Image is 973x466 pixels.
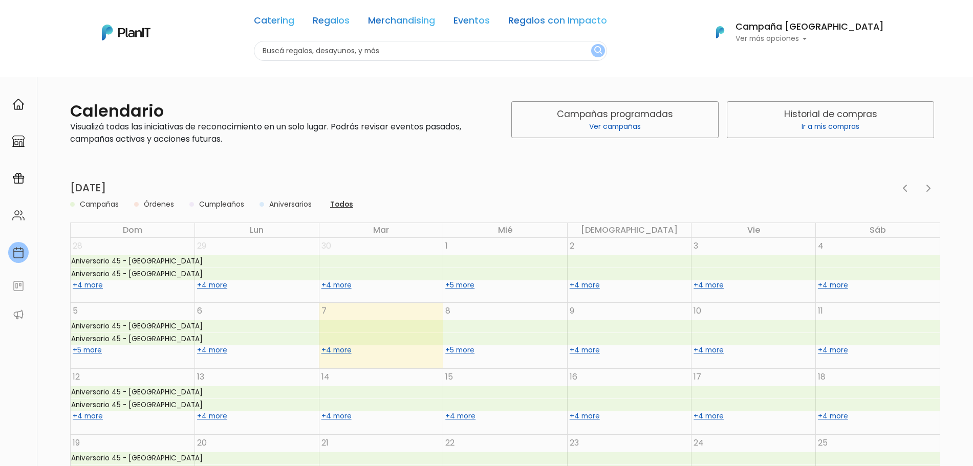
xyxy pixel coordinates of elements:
[313,16,350,29] a: Regalos
[72,281,104,290] a: Show 4 more events
[319,238,443,303] td: 30 de septiembre de 2025
[568,303,576,319] a: 9 de octubre de 2025
[568,238,576,254] a: 2 de octubre de 2025
[727,101,934,138] a: Historial de compras Ir a mis compras
[319,369,332,385] a: 14 de octubre de 2025
[444,346,475,355] a: Show 5 more events
[691,303,816,369] td: 10 de octubre de 2025
[12,98,25,110] img: home-e721727adea9d79c4d83392d1f703f7f8bce08238fde08b1acbfd93340b81755.svg
[12,247,25,259] img: calendar-87d922413cdce8b2cf7b7f5f62616a5cf9e4887200fb71536465627b3292af00.svg
[733,121,927,132] p: Ir a mis compras
[453,16,490,29] a: Eventos
[916,178,940,198] button: Next month
[320,346,353,355] a: Show 4 more events
[691,368,816,434] td: 17 de octubre de 2025
[71,303,80,319] a: 5 de octubre de 2025
[12,135,25,147] img: marketplace-4ceaa7011d94191e9ded77b95e3339b90024bf715f7c57f8cf31f2d8c509eaba.svg
[254,41,607,61] input: Buscá regalos, desayunos, y más
[511,101,719,138] a: Campañas programadas Ver campañas
[195,369,206,385] a: 13 de octubre de 2025
[691,303,703,319] a: 10 de octubre de 2025
[71,255,940,268] a: Aniversario 45 - [GEOGRAPHIC_DATA]
[691,238,700,254] a: 3 de octubre de 2025
[817,281,849,290] a: Show 4 more events
[817,346,849,355] a: Show 4 more events
[893,178,917,198] button: Previous month
[71,238,84,254] a: 28 de septiembre de 2025
[71,321,203,332] div: Aniversario 45 - [GEOGRAPHIC_DATA]
[568,369,579,385] a: 16 de octubre de 2025
[12,172,25,185] img: campaigns-02234683943229c281be62815700db0a1741e53638e28bf9629b52c665b00959.svg
[195,238,319,303] td: 29 de septiembre de 2025
[121,223,144,237] a: domingo
[319,368,443,434] td: 14 de octubre de 2025
[72,346,103,355] a: Show 5 more events
[195,303,204,319] a: 6 de octubre de 2025
[443,303,568,369] td: 8 de octubre de 2025
[816,435,830,451] a: 25 de octubre de 2025
[567,368,691,434] td: 16 de octubre de 2025
[71,400,203,411] div: Aniversario 45 - [GEOGRAPHIC_DATA]
[195,238,208,254] a: 29 de septiembre de 2025
[196,281,228,290] a: Show 4 more events
[196,198,247,210] button: Cumpleaños
[368,16,435,29] a: Merchandising
[12,280,25,292] img: feedback-78b5a0c8f98aac82b08bfc38622c3050aee476f2c9584af64705fc4e61158814.svg
[567,238,691,303] td: 2 de octubre de 2025
[444,281,475,290] a: Show 5 more events
[443,435,457,451] a: 22 de octubre de 2025
[71,238,195,303] td: 28 de septiembre de 2025
[868,223,888,237] a: sábado
[569,281,601,290] a: Show 4 more events
[248,223,266,237] a: lunes
[736,35,884,42] p: Ver más opciones
[443,303,452,319] a: 8 de octubre de 2025
[816,369,828,385] a: 18 de octubre de 2025
[196,412,228,421] a: Show 4 more events
[594,46,602,56] img: search_button-432b6d5273f82d61273b3651a40e1bd1b912527efae98b1b7a1b2c0702e16a8d.svg
[443,238,568,303] td: 1 de octubre de 2025
[443,369,455,385] a: 15 de octubre de 2025
[320,281,353,290] a: Show 4 more events
[71,386,940,398] a: Aniversario 45 - [GEOGRAPHIC_DATA]
[443,368,568,434] td: 15 de octubre de 2025
[518,121,712,132] p: Ver campañas
[327,198,356,210] button: Todos
[72,412,104,421] a: Show 4 more events
[817,412,849,421] a: Show 4 more events
[709,21,731,43] img: PlanIt Logo
[569,346,601,355] a: Show 4 more events
[71,333,940,345] a: Aniversario 45 - [GEOGRAPHIC_DATA]
[815,303,940,369] td: 11 de octubre de 2025
[691,369,703,385] a: 17 de octubre de 2025
[319,303,329,319] a: 7 de octubre de 2025
[266,198,315,210] button: Aniversarios
[71,387,203,398] div: Aniversario 45 - [GEOGRAPHIC_DATA]
[745,223,762,237] a: viernes
[71,320,940,332] a: Aniversario 45 - [GEOGRAPHIC_DATA]
[71,452,940,464] a: Aniversario 45 - [GEOGRAPHIC_DATA]
[71,435,82,451] a: 19 de octubre de 2025
[496,223,514,237] a: miércoles
[196,346,228,355] a: Show 4 more events
[71,334,203,345] div: Aniversario 45 - [GEOGRAPHIC_DATA]
[12,209,25,221] img: people-662611757002400ad9ed0e3c099ab2801c6687ba6c219adb57efc949bc21e19d.svg
[815,368,940,434] td: 18 de octubre de 2025
[569,412,601,421] a: Show 4 more events
[693,281,725,290] a: Show 4 more events
[444,412,477,421] a: Show 4 more events
[141,198,177,210] button: Órdenes
[254,16,294,29] a: Catering
[733,107,927,121] p: Historial de compras
[71,303,195,369] td: 5 de octubre de 2025
[691,435,706,451] a: 24 de octubre de 2025
[319,238,333,254] a: 30 de septiembre de 2025
[816,303,825,319] a: 11 de octubre de 2025
[71,268,940,280] a: Aniversario 45 - [GEOGRAPHIC_DATA]
[443,238,450,254] a: 1 de octubre de 2025
[195,303,319,369] td: 6 de octubre de 2025
[70,121,499,145] p: Visualizá todas las iniciativas de reconocimiento en un solo lugar. Podrás revisar eventos pasado...
[568,435,581,451] a: 23 de octubre de 2025
[71,399,940,411] a: Aniversario 45 - [GEOGRAPHIC_DATA]
[71,369,82,385] a: 12 de octubre de 2025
